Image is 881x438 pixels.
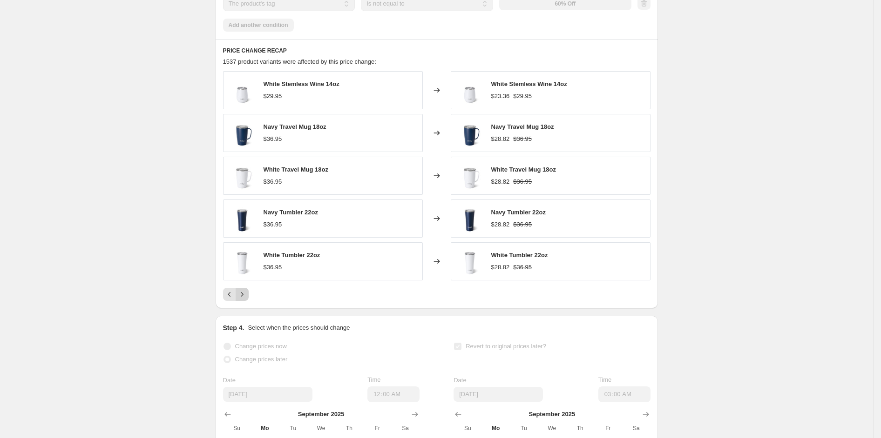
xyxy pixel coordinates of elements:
img: swig-life-signature-18oz-insulated-stainless-steel-travel-mug-with-handle-navy-main_055a1224-5981... [228,119,256,147]
span: We [311,425,331,432]
div: $36.95 [264,263,282,272]
img: swig-life-signature-18oz-insulated-stainless-steel-travel-mug-with-handle-white-main_36042ed6-192... [228,162,256,190]
th: Friday [594,421,622,436]
th: Saturday [622,421,650,436]
span: Mo [486,425,506,432]
th: Monday [482,421,510,436]
div: $36.95 [264,177,282,186]
span: White Travel Mug 18oz [491,166,556,173]
th: Wednesday [307,421,335,436]
th: Thursday [335,421,363,436]
span: Th [339,425,359,432]
span: Tu [283,425,303,432]
div: $28.82 [491,177,510,186]
span: Change prices now [235,343,287,350]
div: $36.95 [264,134,282,144]
span: White Tumbler 22oz [264,252,320,259]
button: Previous [223,288,236,301]
input: 12:00 [598,386,651,402]
span: Navy Travel Mug 18oz [491,123,554,130]
strike: $36.95 [513,177,532,186]
p: Select when the prices should change [248,323,350,332]
span: Change prices later [235,356,288,363]
span: White Tumbler 22oz [491,252,548,259]
div: $28.82 [491,220,510,229]
span: Su [227,425,247,432]
span: Navy Tumbler 22oz [491,209,546,216]
img: swig-life-signature-22oz-insulated-stainless-steel-tumbler-white-main_ccce203d-c4cc-4d7e-a333-e9f... [228,247,256,275]
span: Mo [255,425,275,432]
img: swig-life-signature-22oz-insulated-stainless-steel-tumbler-matte-navy-main_80x.jpg [228,205,256,232]
strike: $36.95 [513,220,532,229]
span: Date [454,377,466,384]
span: Sa [395,425,415,432]
th: Saturday [391,421,419,436]
span: 1537 product variants were affected by this price change: [223,58,376,65]
th: Friday [363,421,391,436]
div: $29.95 [264,92,282,101]
div: $28.82 [491,134,510,144]
img: swig-life-signature-22oz-insulated-stainless-steel-tumbler-matte-navy-main_80x.jpg [456,205,484,232]
span: Th [569,425,590,432]
button: Show previous month, August 2025 [452,408,465,421]
img: swig-life-signature-18oz-insulated-stainless-steel-travel-mug-with-handle-white-main_36042ed6-192... [456,162,484,190]
span: Navy Tumbler 22oz [264,209,319,216]
span: Revert to original prices later? [466,343,546,350]
span: Fr [598,425,618,432]
h6: PRICE CHANGE RECAP [223,47,651,54]
th: Sunday [454,421,481,436]
img: swig-life-signature-14oz-insulated-stainless-steel-stemless-wine-cup-white-main_8b1a1848-693d-4f9... [456,76,484,104]
span: White Stemless Wine 14oz [491,80,567,87]
strike: $29.95 [513,92,532,101]
th: Tuesday [279,421,307,436]
span: Time [598,376,611,383]
img: swig-life-signature-22oz-insulated-stainless-steel-tumbler-white-main_ccce203d-c4cc-4d7e-a333-e9f... [456,247,484,275]
th: Tuesday [510,421,538,436]
span: Time [367,376,380,383]
button: Show previous month, August 2025 [221,408,234,421]
span: Date [223,377,236,384]
th: Sunday [223,421,251,436]
span: Sa [626,425,646,432]
span: We [542,425,562,432]
span: Fr [367,425,387,432]
button: Show next month, October 2025 [408,408,421,421]
span: Tu [514,425,534,432]
h2: Step 4. [223,323,244,332]
div: $23.36 [491,92,510,101]
div: $28.82 [491,263,510,272]
button: Show next month, October 2025 [639,408,652,421]
span: Su [457,425,478,432]
input: 9/22/2025 [454,387,543,402]
th: Thursday [566,421,594,436]
input: 12:00 [367,386,420,402]
nav: Pagination [223,288,249,301]
img: swig-life-signature-14oz-insulated-stainless-steel-stemless-wine-cup-white-main_8b1a1848-693d-4f9... [228,76,256,104]
span: White Stemless Wine 14oz [264,80,339,87]
strike: $36.95 [513,134,532,144]
div: $36.95 [264,220,282,229]
span: White Travel Mug 18oz [264,166,328,173]
strike: $36.95 [513,263,532,272]
button: Next [236,288,249,301]
span: Navy Travel Mug 18oz [264,123,326,130]
th: Wednesday [538,421,566,436]
th: Monday [251,421,279,436]
input: 9/22/2025 [223,387,312,402]
img: swig-life-signature-18oz-insulated-stainless-steel-travel-mug-with-handle-navy-main_055a1224-5981... [456,119,484,147]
